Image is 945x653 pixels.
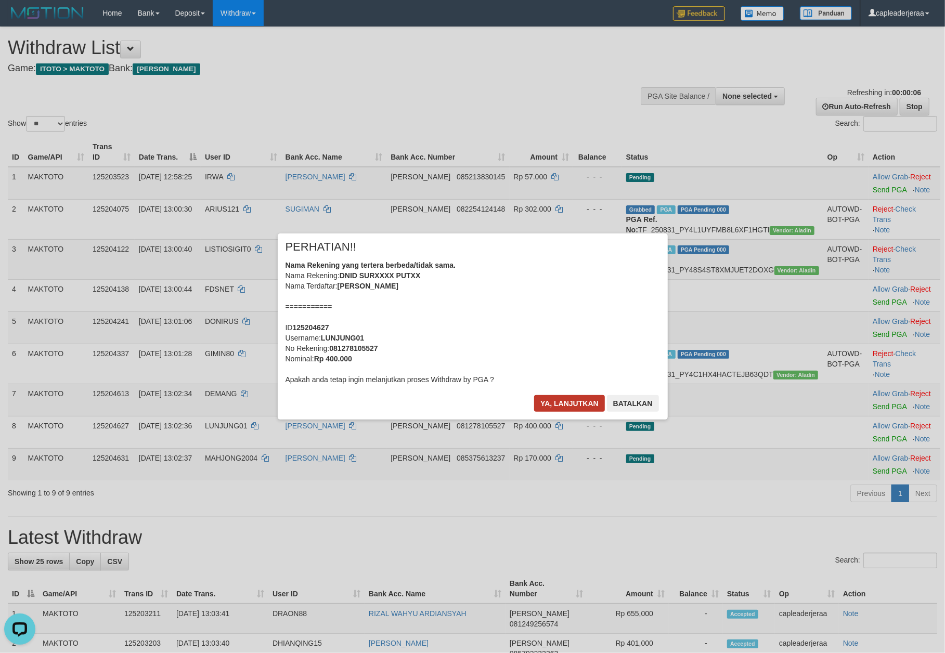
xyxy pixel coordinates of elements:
span: PERHATIAN!! [286,242,357,252]
b: 081278105527 [329,344,378,352]
div: Nama Rekening: Nama Terdaftar: =========== ID Username: No Rekening: Nominal: Apakah anda tetap i... [286,260,660,385]
button: Ya, lanjutkan [534,395,605,412]
b: LUNJUNG01 [321,334,364,342]
b: 125204627 [293,323,329,332]
button: Batalkan [607,395,659,412]
b: Nama Rekening yang tertera berbeda/tidak sama. [286,261,456,269]
b: DNID SURXXXX PUTXX [340,271,421,280]
b: [PERSON_NAME] [338,282,398,290]
b: Rp 400.000 [314,355,352,363]
button: Open LiveChat chat widget [4,4,35,35]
